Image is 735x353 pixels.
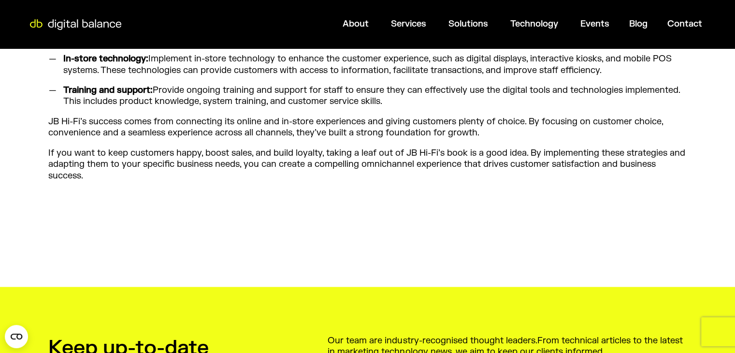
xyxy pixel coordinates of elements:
[5,325,28,348] button: Open CMP widget
[48,147,687,181] p: If you want to keep customers happy, boost sales, and build loyalty, taking a leaf out of JB Hi-F...
[128,15,710,33] div: Menu Toggle
[391,18,426,29] a: Services
[128,15,710,33] nav: Menu
[667,18,702,29] a: Contact
[580,18,609,29] a: Events
[48,116,687,139] p: JB Hi-Fi’s success comes from connecting its online and in-store experiences and giving customers...
[59,85,687,107] li: Provide ongoing training and support for staff to ensure they can effectively use the digital too...
[343,18,369,29] a: About
[63,53,148,64] strong: In-store technology:
[63,85,153,96] strong: Training and support:
[448,18,488,29] a: Solutions
[328,335,537,346] span: Our team are industry-recognised thought leaders.
[59,53,687,76] li: Implement in-store technology to enhance the customer experience, such as digital displays, inter...
[510,18,558,29] a: Technology
[24,19,127,30] img: Digital Balance logo
[629,18,648,29] a: Blog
